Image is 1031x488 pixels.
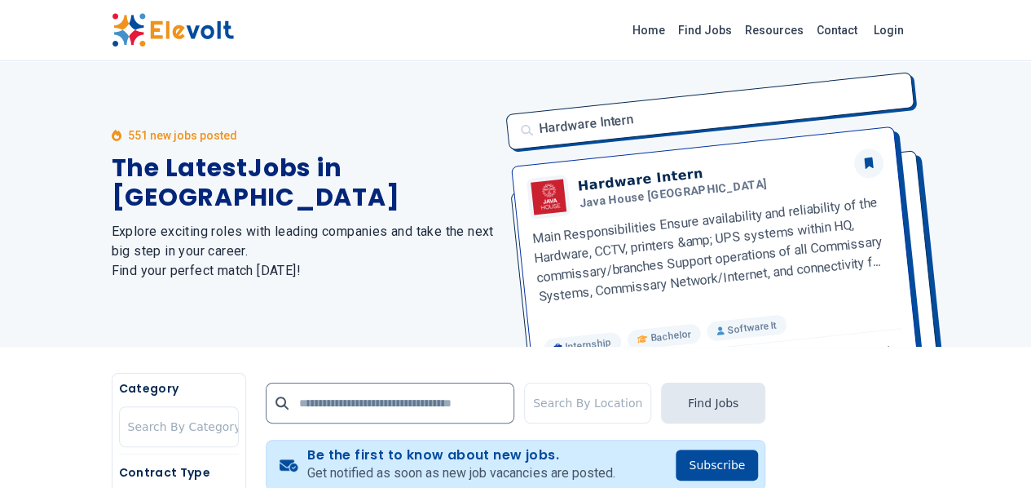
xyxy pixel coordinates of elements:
[738,17,810,43] a: Resources
[128,127,237,144] p: 551 new jobs posted
[810,17,864,43] a: Contact
[119,380,239,397] h5: Category
[949,410,1031,488] iframe: Chat Widget
[864,14,914,47] a: Login
[112,222,496,281] h2: Explore exciting roles with leading companies and take the next big step in your career. Find you...
[307,464,615,483] p: Get notified as soon as new job vacancies are posted.
[112,153,496,212] h1: The Latest Jobs in [GEOGRAPHIC_DATA]
[626,17,672,43] a: Home
[119,464,239,481] h5: Contract Type
[307,447,615,464] h4: Be the first to know about new jobs.
[112,13,234,47] img: Elevolt
[676,450,758,481] button: Subscribe
[672,17,738,43] a: Find Jobs
[661,383,765,424] button: Find Jobs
